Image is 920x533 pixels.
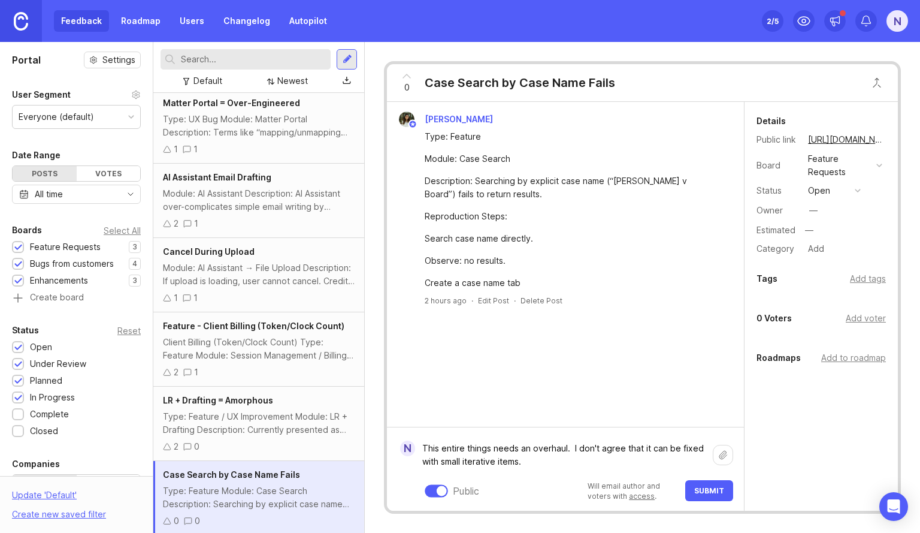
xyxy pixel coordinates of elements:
[174,143,178,156] div: 1
[174,440,178,453] div: 2
[425,130,720,143] div: Type: Feature
[163,187,355,213] div: Module: AI Assistant Description: AI Assistant over-complicates simple email writing by formattin...
[181,53,326,66] input: Search...
[174,366,178,379] div: 2
[808,184,830,197] div: open
[514,296,516,306] div: ·
[194,440,199,453] div: 0
[84,52,141,68] button: Settings
[132,259,137,269] p: 4
[12,53,41,67] h1: Portal
[809,204,818,217] div: —
[153,312,364,387] a: Feature - Client Billing (Token/Clock Count)Client Billing (Token/Clock Count) Type: Feature Modu...
[30,240,101,254] div: Feature Requests
[425,296,467,306] a: 2 hours ago
[12,223,42,237] div: Boards
[77,166,141,181] div: Votes
[195,514,200,528] div: 0
[114,10,168,32] a: Roadmap
[30,391,75,404] div: In Progress
[520,296,562,306] div: Delete Post
[163,484,355,511] div: Type: Feature Module: Case Search Description: Searching by explicit case name (“Brown v Board”) ...
[163,98,300,108] span: Matter Portal = Over-Engineered
[471,296,473,306] div: ·
[163,410,355,436] div: Type: Feature / UX Improvement Module: LR + Drafting Description: Currently presented as one modu...
[153,387,364,461] a: LR + Drafting = AmorphousType: Feature / UX Improvement Module: LR + Drafting Description: Curren...
[194,217,198,230] div: 1
[163,172,271,182] span: AI Assistant Email Drafting
[12,508,106,521] div: Create new saved filter
[694,486,724,495] span: Submit
[685,480,733,501] button: Submit
[12,293,141,304] a: Create board
[216,10,277,32] a: Changelog
[425,232,720,245] div: Search case name directly.
[798,241,828,257] a: Add
[425,174,720,201] div: Description: Searching by explicit case name (“[PERSON_NAME] v Board”) fails to return results.
[172,10,211,32] a: Users
[35,188,63,201] div: All time
[756,204,798,217] div: Owner
[193,143,198,156] div: 1
[756,133,798,146] div: Public link
[756,159,798,172] div: Board
[193,74,222,88] div: Default
[425,276,720,290] div: Create a case name tab
[756,311,792,326] div: 0 Voters
[30,374,62,387] div: Planned
[153,238,364,312] a: Cancel During UploadModule: AI Assistant → File Upload Description: If upload is loading, user ca...
[30,341,52,354] div: Open
[121,189,140,199] svg: toggle icon
[277,74,308,88] div: Newest
[163,246,255,257] span: Cancel During Upload
[163,395,273,405] span: LR + Drafting = Amorphous
[886,10,908,32] button: N
[425,254,720,267] div: Observe: no results.
[400,441,415,456] div: N
[425,74,615,91] div: Case Search by Case Name Fails
[846,312,886,325] div: Add voter
[282,10,334,32] a: Autopilot
[756,351,801,365] div: Roadmaps
[153,89,364,164] a: Matter Portal = Over-EngineeredType: UX Bug Module: Matter Portal Description: Terms like “mappin...
[19,110,94,124] div: Everyone (default)
[879,492,908,521] div: Open Intercom Messenger
[30,357,86,371] div: Under Review
[12,148,60,162] div: Date Range
[132,242,137,252] p: 3
[102,54,135,66] span: Settings
[629,492,655,501] a: access
[30,424,58,438] div: Closed
[153,164,364,238] a: AI Assistant Email DraftingModule: AI Assistant Description: AI Assistant over-complicates simple...
[174,514,179,528] div: 0
[821,351,886,365] div: Add to roadmap
[163,113,355,139] div: Type: UX Bug Module: Matter Portal Description: Terms like “mapping/unmapping tasks” confuse lawy...
[804,132,886,147] a: [URL][DOMAIN_NAME]
[425,114,493,124] span: [PERSON_NAME]
[12,457,60,471] div: Companies
[174,291,178,305] div: 1
[453,484,479,498] div: Public
[163,321,344,331] span: Feature - Client Billing (Token/Clock Count)
[756,184,798,197] div: Status
[392,112,503,127] a: Sarina Zohdi[PERSON_NAME]
[12,489,77,508] div: Update ' Default '
[174,217,178,230] div: 2
[425,152,720,165] div: Module: Case Search
[756,114,786,128] div: Details
[399,112,414,127] img: Sarina Zohdi
[756,272,777,286] div: Tags
[163,336,355,362] div: Client Billing (Token/Clock Count) Type: Feature Module: Session Management / Billing Description...
[756,226,795,234] div: Estimated
[404,81,410,94] span: 0
[13,166,77,181] div: Posts
[408,120,417,129] img: member badge
[804,241,828,257] div: Add
[194,366,198,379] div: 1
[850,272,886,285] div: Add tags
[12,323,39,338] div: Status
[104,227,141,234] div: Select All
